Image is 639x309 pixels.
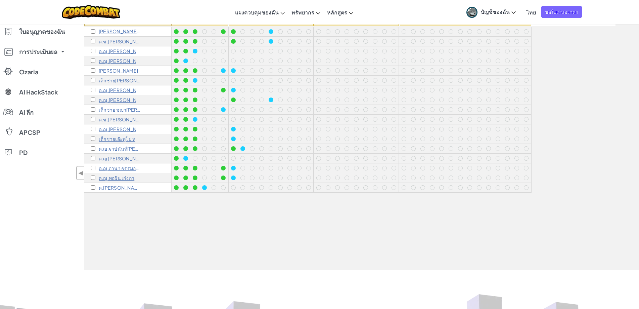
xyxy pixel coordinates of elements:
a: ไทย [523,3,539,21]
span: แผงควบคุมของฉัน [235,9,279,16]
p: ด.ญ.ณัฐรดา ไทรสังขณรงค์ ณ [99,87,141,93]
img: CodeCombat logo [62,5,121,19]
p: ด.ญ.ปิยะธิดา เรืองไชย ด [99,97,141,103]
p: เด็กชายพงศกร สุขวรประเสริฐ ก [99,78,141,83]
img: avatar [466,7,477,18]
p: ด.ญ.ณัฐมนเตียวพวง พ [99,126,141,132]
span: ◀ [78,168,84,178]
p: เด็กชาย ชญานนท์ บุญรอด ต [99,107,141,112]
span: การประเมินผล [19,49,57,55]
span: ทรัพยากร [291,9,314,16]
p: ด.ญ.กวินทรา สังขเกรียงไกร ก [99,48,141,54]
a: แผงควบคุมของฉัน [232,3,288,21]
a: หลักสูตร [324,3,357,21]
p: ด.ช.พันธุ์ธัช สังขรังสี พ [99,117,141,122]
p: เด็กชาย เฉลิมชัย สุวรรณมณี ก [99,68,138,73]
span: AI ลีก [19,109,34,115]
a: บัญชีของฉัน [463,1,519,23]
a: ขอใบเสนอราคา [541,6,582,18]
p: ด.ญ.ทอฝัน เก่งภาษา m [99,175,141,181]
a: ทรัพยากร [288,3,324,21]
span: หลักสูตร [327,9,347,16]
p: ด.ช.พงศกร ไทรขพรดํารง ก [99,39,141,44]
p: ด.ญมิ่งขวัญ มณีศิลาวงศ์ M [99,185,141,190]
span: AI HackStack [19,89,58,95]
p: เด็กชายเอ๊ะทูโม ห [99,136,135,142]
span: Ozaria [19,69,38,75]
span: ไทย [527,9,536,16]
span: บัญชีของฉัน [481,8,516,15]
p: เด็กชาย ชคัตตรัย กระต่าย . [99,29,141,34]
p: ด.ญ.ฐาปนันท์กิตติพีระพัฒน์ A [99,146,141,151]
span: ใบอนุญาตของฉัน [19,29,65,35]
p: ด.ญ.ธารณา กะตะศิลา ก [99,58,141,64]
p: ด.ญ อชิรญา หลวงวิเศษ A [99,156,141,161]
p: ด.ญ.อานา ธรรมอยู่ A [99,165,141,171]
